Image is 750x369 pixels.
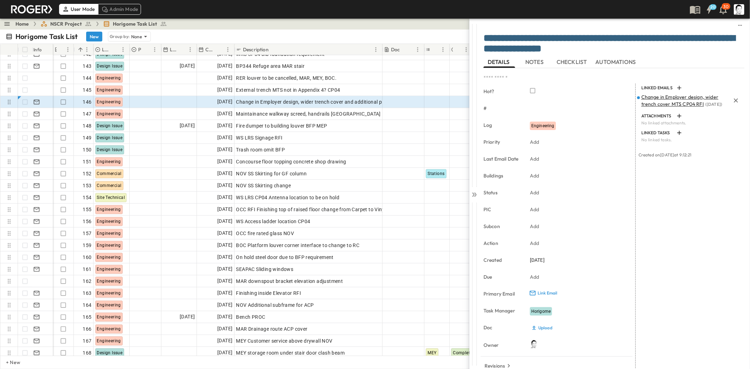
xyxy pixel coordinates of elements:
[483,88,520,95] p: Hot?
[217,62,232,70] span: [DATE]
[217,181,232,189] span: [DATE]
[530,273,539,280] p: Add
[97,291,121,296] span: Engineering
[83,122,91,129] span: 148
[217,193,232,201] span: [DATE]
[97,99,121,104] span: Engineering
[205,46,214,53] p: Created
[97,52,123,57] span: Design Issue
[401,46,409,53] button: Sort
[97,279,121,284] span: Engineering
[97,243,121,248] span: Engineering
[217,337,232,345] span: [DATE]
[86,32,102,41] button: New
[83,194,91,201] span: 154
[483,273,520,280] p: Due
[243,46,269,53] p: Description
[236,170,307,177] span: NOV SS Skirting for GF column
[217,313,232,321] span: [DATE]
[270,46,278,53] button: Sort
[83,278,91,285] span: 162
[483,342,520,349] p: Owner
[97,183,122,188] span: Commercial
[97,159,121,164] span: Engineering
[483,155,520,162] p: Last Email Date
[131,33,142,40] p: None
[530,257,545,264] span: [DATE]
[236,146,285,153] span: Trash room omit BFP
[483,240,520,247] p: Action
[224,45,232,54] button: Menu
[83,325,91,332] span: 166
[111,46,119,53] button: Sort
[59,4,98,14] div: User Mode
[596,59,637,65] span: AUTOMATIONS
[97,135,123,140] span: Design Issue
[217,253,232,261] span: [DATE]
[97,88,121,92] span: Engineering
[217,217,232,225] span: [DATE]
[217,229,232,237] span: [DATE]
[711,4,716,10] h6: 20
[217,86,232,94] span: [DATE]
[83,146,91,153] span: 150
[236,349,345,356] span: MEY storage room under stair door clash beam
[483,307,520,314] p: Task Manager
[97,338,121,343] span: Engineering
[217,134,232,142] span: [DATE]
[33,40,42,59] div: Info
[83,266,91,273] span: 161
[97,303,121,307] span: Engineering
[97,255,121,260] span: Engineering
[217,145,232,154] span: [DATE]
[217,277,232,285] span: [DATE]
[530,323,554,334] button: Upload
[483,138,520,145] p: Priority
[236,206,394,213] span: OCC RFI Finishing top of raised floor change from Carpet to Vinyl tile
[217,289,232,297] span: [DATE]
[58,46,66,53] button: Sort
[372,45,380,54] button: Menu
[217,325,232,333] span: [DATE]
[217,241,232,249] span: [DATE]
[83,75,91,82] span: 144
[236,122,327,129] span: Fire dumper to building louver BFP MEP
[83,290,91,297] span: 163
[641,137,740,143] p: No linked tasks.
[236,313,265,321] span: Bench PROC
[236,194,339,201] span: WS LRS CP04 Antenna location to be on hold
[236,325,307,332] span: MAR Drainage route ACP cover
[64,45,72,54] button: Menu
[483,122,520,129] p: Log
[97,64,123,69] span: Design Issue
[217,157,232,166] span: [DATE]
[180,62,195,70] span: [DATE]
[236,86,340,93] span: External trench MTS not in Appendix 4? CP04
[641,85,674,91] p: LINKED EMAILS
[97,111,121,116] span: Engineering
[83,230,91,237] span: 157
[83,206,91,213] span: 155
[186,45,194,54] button: Menu
[6,359,10,366] p: + New
[483,257,520,264] p: Created
[236,218,310,225] span: WS Access ladder location CP04
[83,337,91,344] span: 167
[236,63,305,70] span: BP344 Refuge area MAR stair
[217,169,232,177] span: [DATE]
[641,130,674,136] p: LINKED TASKS
[113,20,157,27] span: Horigome Task List
[483,223,520,230] p: Subcon
[119,45,127,54] button: Menu
[483,324,520,331] p: Doc
[216,46,224,53] button: Sort
[97,219,121,224] span: Engineering
[217,265,232,273] span: [DATE]
[97,326,121,331] span: Engineering
[83,349,91,356] span: 168
[530,240,539,247] p: Add
[50,20,82,27] span: NSCR Project
[236,242,359,249] span: BOC Platform louver corner interface to change to RC
[97,267,121,272] span: Engineering
[724,4,729,9] p: 30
